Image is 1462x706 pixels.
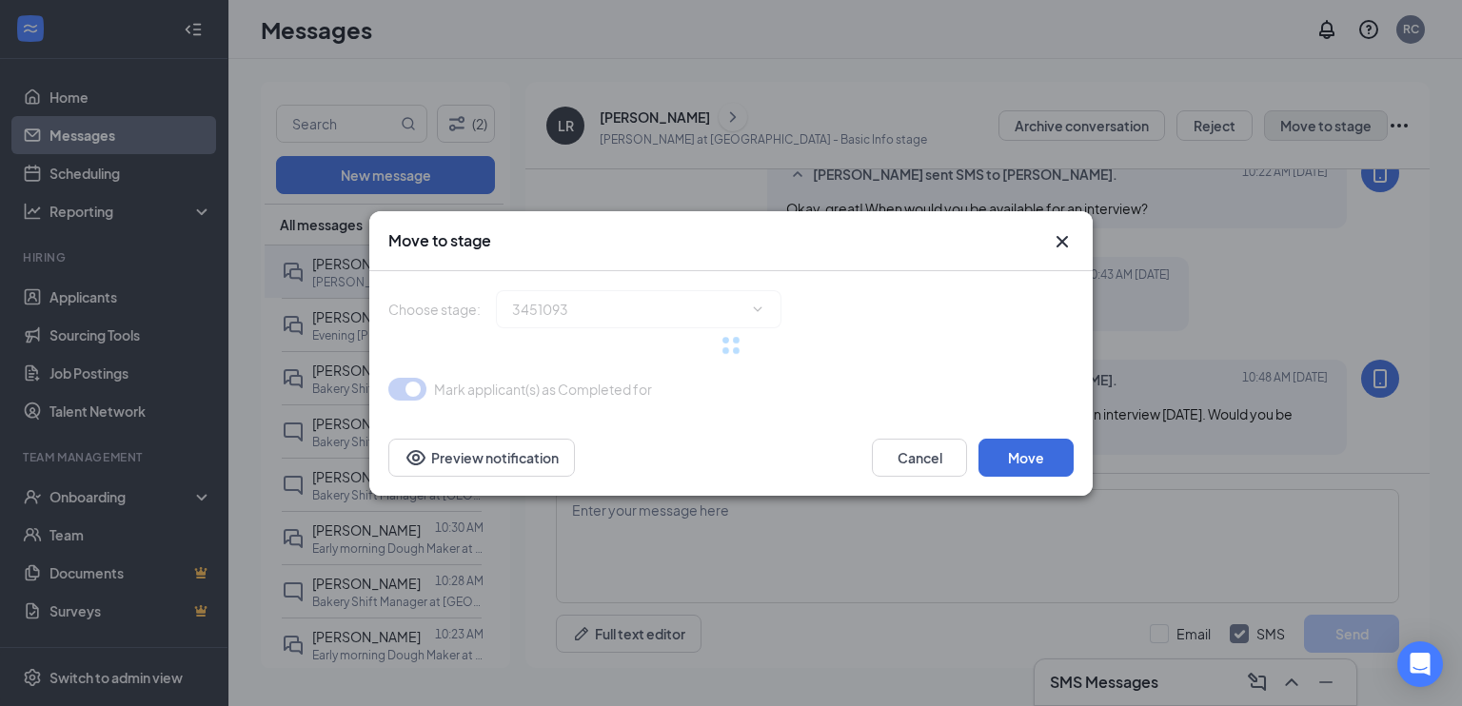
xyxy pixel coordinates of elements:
button: Preview notificationEye [388,439,575,477]
h3: Move to stage [388,230,491,251]
svg: Eye [405,446,427,469]
svg: Cross [1051,230,1074,253]
button: Close [1051,230,1074,253]
div: Open Intercom Messenger [1397,641,1443,687]
button: Move [978,439,1074,477]
button: Cancel [872,439,967,477]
